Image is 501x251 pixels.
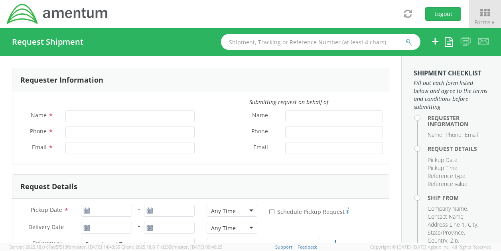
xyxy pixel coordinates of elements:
[428,180,467,188] li: Reference value
[428,195,489,201] h4: Ship From
[428,229,465,237] li: State/Province
[414,70,489,77] h3: Shipment Checklist
[211,207,236,215] div: Any Time
[32,239,62,247] span: References
[28,223,64,232] span: Delivery Date
[465,131,478,139] li: Email
[6,3,109,25] img: dyn-intl-logo-049831509241104b2a82.png
[253,143,268,152] span: Email
[428,115,489,127] h4: Requester Information
[31,206,62,213] span: Pickup Date
[428,164,459,172] li: Pickup Time
[211,224,236,232] div: Any Time
[428,221,466,229] li: Address Line 1
[20,76,103,84] h3: Requester Information
[428,213,465,221] li: Contact Name
[85,240,148,249] div: Department/Program
[428,131,444,139] li: Name
[474,18,495,26] span: Forms
[30,127,47,135] span: Phone
[446,131,463,139] li: Phone
[121,244,222,250] span: Client: 2025.18.0-71d3358
[249,98,328,106] i: Submitting request on behalf of
[71,244,120,250] span: master, [DATE] 14:43:55
[428,237,448,245] li: Country
[275,244,292,250] a: Support
[32,143,47,151] span: Email
[425,7,461,21] button: Logout
[12,38,83,46] h4: Request Shipment
[428,146,489,152] h4: Request Details
[491,19,495,26] span: ▼
[269,206,349,216] label: Schedule Pickup Request
[428,172,467,180] li: Reference type
[269,209,274,214] input: Schedule Pickup Request
[370,244,491,250] span: Copyright © [DATE]-[DATE] Agistix Inc., All Rights Reserved
[428,156,459,164] li: Pickup Date
[31,111,47,119] span: Name
[468,221,478,229] li: City
[414,79,489,111] span: Fill out each form listed below and agree to the terms and conditions before submitting
[174,244,222,250] span: master, [DATE] 09:46:25
[252,111,268,121] span: Name
[298,244,317,250] a: Feedback
[428,205,468,213] li: Company Name
[20,183,77,191] h3: Request Details
[251,127,268,136] span: Phone
[10,244,120,250] span: Server: 2025.18.0-c7ad5f513fb
[450,237,459,245] li: Zip
[221,34,420,50] input: Shipment, Tracking or Reference Number (at least 4 chars)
